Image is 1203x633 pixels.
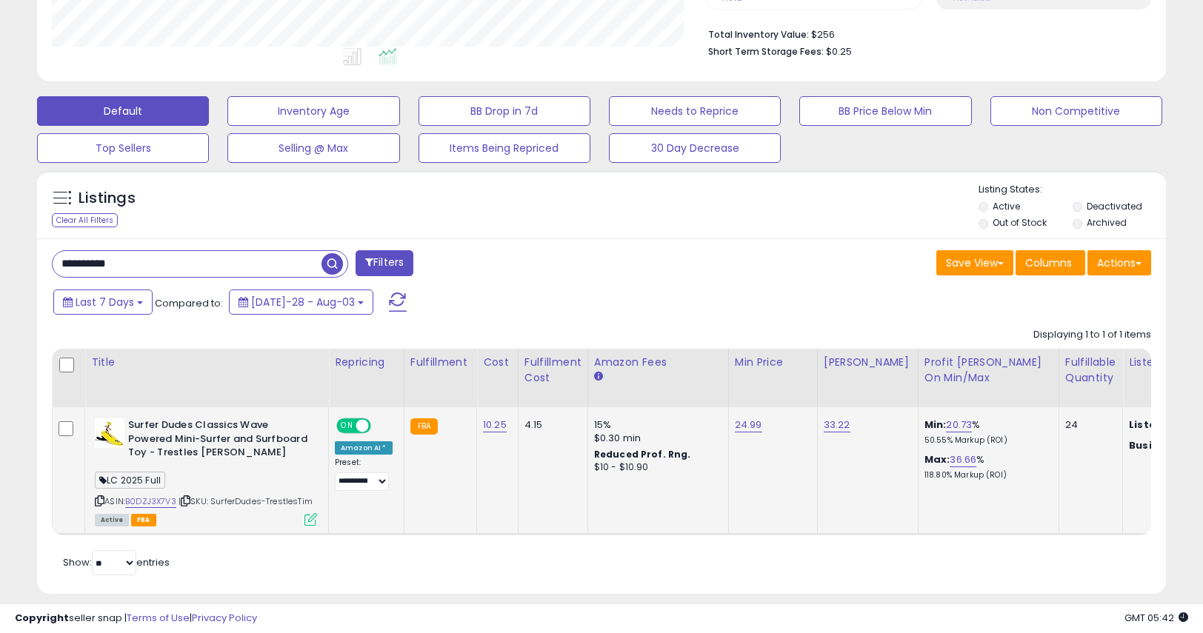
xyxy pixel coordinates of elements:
[483,418,507,432] a: 10.25
[37,96,209,126] button: Default
[335,458,393,491] div: Preset:
[594,355,722,370] div: Amazon Fees
[1087,250,1151,275] button: Actions
[227,96,399,126] button: Inventory Age
[924,355,1053,386] div: Profit [PERSON_NAME] on Min/Max
[946,418,972,432] a: 20.73
[95,418,124,448] img: 416A7gWqOKL._SL40_.jpg
[95,418,317,524] div: ASIN:
[192,611,257,625] a: Privacy Policy
[95,514,129,526] span: All listings currently available for purchase on Amazon
[125,495,176,508] a: B0DZJ3X7V3
[524,418,576,432] div: 4.15
[594,461,717,474] div: $10 - $10.90
[63,555,170,569] span: Show: entries
[227,133,399,163] button: Selling @ Max
[950,452,976,467] a: 36.66
[1016,250,1085,275] button: Columns
[1124,611,1188,625] span: 2025-08-12 05:42 GMT
[524,355,581,386] div: Fulfillment Cost
[335,441,393,455] div: Amazon AI *
[924,452,950,466] b: Max:
[824,355,912,370] div: [PERSON_NAME]
[735,355,811,370] div: Min Price
[127,611,190,625] a: Terms of Use
[419,133,590,163] button: Items Being Repriced
[708,45,824,58] b: Short Term Storage Fees:
[594,370,603,384] small: Amazon Fees.
[15,612,257,626] div: seller snap | |
[924,435,1047,446] p: 50.55% Markup (ROI)
[76,295,134,309] span: Last 7 Days
[335,355,398,370] div: Repricing
[91,355,322,370] div: Title
[410,418,438,435] small: FBA
[155,296,223,310] span: Compared to:
[924,470,1047,480] p: 118.80% Markup (ROI)
[993,200,1020,212] label: Active
[1065,355,1116,386] div: Fulfillable Quantity
[338,420,356,432] span: ON
[936,250,1013,275] button: Save View
[594,448,691,460] b: Reduced Prof. Rng.
[95,472,165,489] span: LC 2025 Full
[1065,418,1111,432] div: 24
[52,213,118,227] div: Clear All Filters
[229,289,373,315] button: [DATE]-28 - Aug-03
[1033,328,1151,342] div: Displaying 1 to 1 of 1 items
[483,355,512,370] div: Cost
[918,349,1059,407] th: The percentage added to the cost of goods (COGS) that forms the calculator for Min & Max prices.
[979,183,1166,197] p: Listing States:
[251,295,355,309] span: [DATE]-28 - Aug-03
[824,418,850,432] a: 33.22
[924,453,1047,480] div: %
[708,24,1140,42] li: $256
[1025,255,1072,270] span: Columns
[53,289,153,315] button: Last 7 Days
[993,216,1047,229] label: Out of Stock
[735,418,762,432] a: 24.99
[924,418,1047,446] div: %
[609,96,781,126] button: Needs to Reprice
[990,96,1162,126] button: Non Competitive
[410,355,470,370] div: Fulfillment
[369,420,393,432] span: OFF
[79,188,136,209] h5: Listings
[179,495,313,507] span: | SKU: SurferDudes-TrestlesTim
[356,250,413,276] button: Filters
[1129,418,1196,432] b: Listed Price:
[594,432,717,445] div: $0.30 min
[826,44,852,58] span: $0.25
[799,96,971,126] button: BB Price Below Min
[419,96,590,126] button: BB Drop in 7d
[15,611,69,625] strong: Copyright
[128,418,308,463] b: Surfer Dudes Classics Wave Powered Mini-Surfer and Surfboard Toy - Trestles [PERSON_NAME]
[1087,200,1142,212] label: Deactivated
[37,133,209,163] button: Top Sellers
[609,133,781,163] button: 30 Day Decrease
[708,28,809,41] b: Total Inventory Value:
[594,418,717,432] div: 15%
[924,418,947,432] b: Min:
[131,514,156,526] span: FBA
[1087,216,1127,229] label: Archived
